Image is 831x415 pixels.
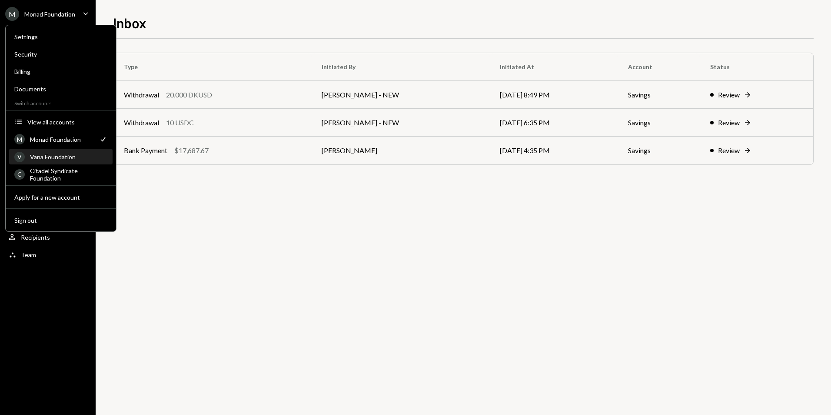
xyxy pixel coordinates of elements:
[9,114,113,130] button: View all accounts
[166,117,194,128] div: 10 USDC
[489,137,618,164] td: [DATE] 4:35 PM
[14,152,25,162] div: V
[124,117,159,128] div: Withdrawal
[14,68,107,75] div: Billing
[9,29,113,44] a: Settings
[311,53,489,81] th: Initiated By
[14,194,107,201] div: Apply for a new account
[718,145,740,156] div: Review
[9,46,113,62] a: Security
[9,149,113,164] a: VVana Foundation
[27,118,107,126] div: View all accounts
[21,251,36,258] div: Team
[9,81,113,97] a: Documents
[24,10,75,18] div: Monad Foundation
[618,81,700,109] td: Savings
[166,90,212,100] div: 20,000 DKUSD
[14,33,107,40] div: Settings
[14,85,107,93] div: Documents
[113,53,311,81] th: Type
[113,14,146,31] h1: Inbox
[5,247,90,262] a: Team
[618,109,700,137] td: Savings
[489,53,618,81] th: Initiated At
[14,134,25,144] div: M
[489,109,618,137] td: [DATE] 6:35 PM
[174,145,209,156] div: $17,687.67
[9,213,113,228] button: Sign out
[718,90,740,100] div: Review
[489,81,618,109] td: [DATE] 8:49 PM
[618,137,700,164] td: Savings
[9,64,113,79] a: Billing
[311,81,489,109] td: [PERSON_NAME] - NEW
[30,153,107,161] div: Vana Foundation
[124,145,167,156] div: Bank Payment
[700,53,813,81] th: Status
[9,190,113,205] button: Apply for a new account
[9,166,113,182] a: CCitadel Syndicate Foundation
[311,137,489,164] td: [PERSON_NAME]
[5,7,19,21] div: M
[14,169,25,180] div: C
[14,50,107,58] div: Security
[718,117,740,128] div: Review
[311,109,489,137] td: [PERSON_NAME] - NEW
[5,229,90,245] a: Recipients
[30,167,107,182] div: Citadel Syndicate Foundation
[21,234,50,241] div: Recipients
[30,136,93,143] div: Monad Foundation
[618,53,700,81] th: Account
[14,217,107,224] div: Sign out
[124,90,159,100] div: Withdrawal
[6,98,116,107] div: Switch accounts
